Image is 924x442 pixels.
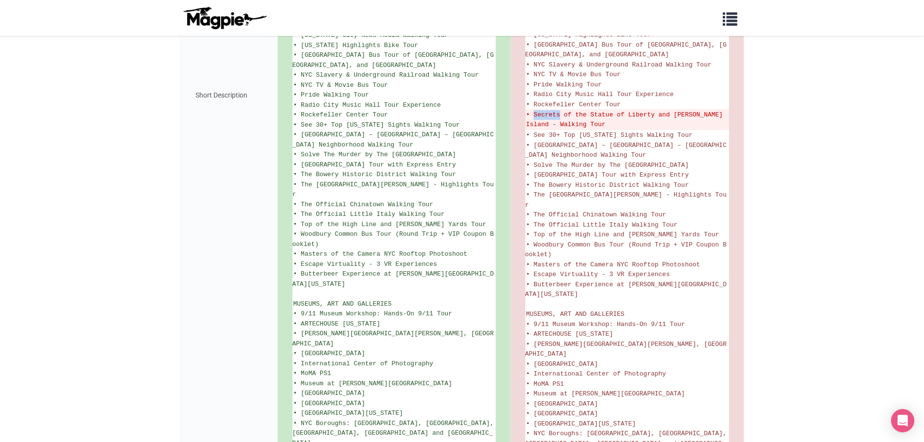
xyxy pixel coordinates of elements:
del: • Secrets of the Statue of Liberty and [PERSON_NAME] Island - Walking Tour [526,110,728,129]
span: • [GEOGRAPHIC_DATA][US_STATE] [526,420,636,427]
span: • ARTECHOUSE [US_STATE] [293,320,380,327]
span: • See 30+ Top [US_STATE] Sights Walking Tour [293,121,460,129]
span: • The Bowery Historic District Walking Tour [293,171,456,178]
span: • NYC Slavery & Underground Railroad Walking Tour [526,61,712,68]
span: • [GEOGRAPHIC_DATA] [293,350,365,357]
span: • NYC Slavery & Underground Railroad Walking Tour [293,71,479,79]
span: • [PERSON_NAME][GEOGRAPHIC_DATA][PERSON_NAME], [GEOGRAPHIC_DATA] [292,330,494,347]
span: • [GEOGRAPHIC_DATA] Bus Tour of [GEOGRAPHIC_DATA], [GEOGRAPHIC_DATA], and [GEOGRAPHIC_DATA] [525,41,727,59]
span: • 9/11 Museum Workshop: Hands-On 9/11 Tour [526,321,685,328]
span: • [GEOGRAPHIC_DATA] [293,390,365,397]
span: • Butterbeer Experience at [PERSON_NAME][GEOGRAPHIC_DATA][US_STATE] [525,281,727,298]
span: • Museum at [PERSON_NAME][GEOGRAPHIC_DATA] [526,390,685,397]
span: • Radio City Music Hall Tour Experience [526,91,674,98]
span: • [GEOGRAPHIC_DATA] [526,410,598,417]
span: • [GEOGRAPHIC_DATA] Tour with Express Entry [526,171,689,179]
span: • [PERSON_NAME][GEOGRAPHIC_DATA][PERSON_NAME], [GEOGRAPHIC_DATA] [525,341,727,358]
span: • NYC TV & Movie Bus Tour [526,71,621,78]
span: • Masters of the Camera NYC Rooftop Photoshoot [526,261,700,268]
span: • The Official Chinatown Walking Tour [526,211,666,218]
span: • Rockefeller Center Tour [293,111,388,118]
span: • Top of the High Line and [PERSON_NAME] Yards Tour [293,221,486,228]
span: • [GEOGRAPHIC_DATA] – [GEOGRAPHIC_DATA] – [GEOGRAPHIC_DATA] Neighborhood Walking Tour [292,131,494,148]
div: Open Intercom Messenger [891,409,914,432]
span: • Escape Virtuality - 3 VR Experiences [526,271,670,278]
span: • Escape Virtuality - 3 VR Experiences [293,261,437,268]
img: logo-ab69f6fb50320c5b225c76a69d11143b.png [181,6,268,30]
span: • Butterbeer Experience at [PERSON_NAME][GEOGRAPHIC_DATA][US_STATE] [292,270,494,288]
span: • The Official Chinatown Walking Tour [293,201,434,208]
span: • Museum at [PERSON_NAME][GEOGRAPHIC_DATA] [293,380,453,387]
span: MUSEUMS, ART AND GALLERIES [526,311,625,318]
span: • The [GEOGRAPHIC_DATA][PERSON_NAME] - Highlights Tour [525,191,727,209]
span: • The Bowery Historic District Walking Tour [526,181,689,189]
span: • Solve The Murder by The [GEOGRAPHIC_DATA] [526,162,689,169]
span: • [GEOGRAPHIC_DATA] Tour with Express Entry [293,161,456,168]
span: • ARTECHOUSE [US_STATE] [526,330,613,338]
span: • Woodbury Common Bus Tour (Round Trip + VIP Coupon Booklet) [292,230,494,248]
span: • [GEOGRAPHIC_DATA] – [GEOGRAPHIC_DATA] – [GEOGRAPHIC_DATA] Neighborhood Walking Tour [525,142,727,159]
span: • 9/11 Museum Workshop: Hands-On 9/11 Tour [293,310,453,317]
span: • Woodbury Common Bus Tour (Round Trip + VIP Coupon Booklet) [525,241,727,259]
span: • International Center of Photography [526,370,666,377]
span: • [GEOGRAPHIC_DATA] Bus Tour of [GEOGRAPHIC_DATA], [GEOGRAPHIC_DATA], and [GEOGRAPHIC_DATA] [292,51,494,69]
span: • Pride Walking Tour [526,81,602,88]
span: • [GEOGRAPHIC_DATA] [293,400,365,407]
span: • The Official Little Italy Walking Tour [293,211,445,218]
span: • Masters of the Camera NYC Rooftop Photoshoot [293,250,468,258]
span: • [GEOGRAPHIC_DATA] [526,360,598,368]
span: • Solve The Murder by The [GEOGRAPHIC_DATA] [293,151,456,158]
span: • See 30+ Top [US_STATE] Sights Walking Tour [526,131,693,139]
span: MUSEUMS, ART AND GALLERIES [293,300,392,308]
span: • MoMA PS1 [526,380,564,388]
span: • Rockefeller Center Tour [526,101,621,108]
span: • Radio City Music Hall Tour Experience [293,101,441,109]
span: • Pride Walking Tour [293,91,369,98]
span: • [GEOGRAPHIC_DATA][US_STATE] [293,409,403,417]
span: • MoMA PS1 [293,370,331,377]
span: • The Official Little Italy Walking Tour [526,221,678,229]
span: • Top of the High Line and [PERSON_NAME] Yards Tour [526,231,719,238]
span: • [US_STATE] Highlights Bike Tour [293,42,418,49]
span: • [GEOGRAPHIC_DATA] [526,400,598,408]
span: • International Center of Photography [293,360,434,367]
span: • NYC TV & Movie Bus Tour [293,82,388,89]
span: • The [GEOGRAPHIC_DATA][PERSON_NAME] - Highlights Tour [292,181,494,198]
